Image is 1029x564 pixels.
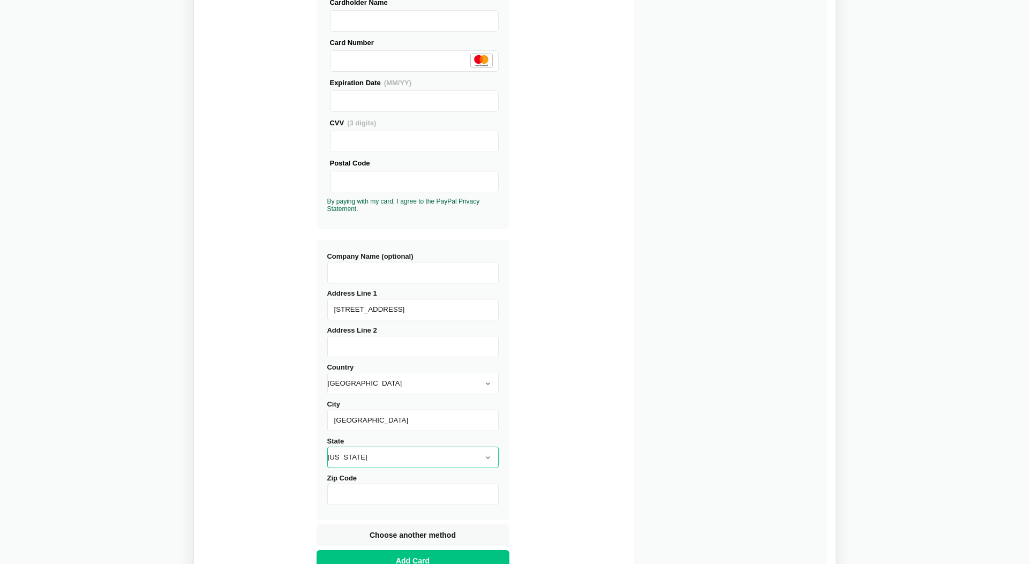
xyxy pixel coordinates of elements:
label: Company Name (optional) [327,252,499,283]
div: Postal Code [330,157,499,169]
label: Country [327,363,499,394]
iframe: Secure Credit Card Frame - Postal Code [335,171,494,192]
select: State [327,447,499,468]
a: By paying with my card, I agree to the PayPal Privacy Statement. [327,198,480,213]
label: City [327,400,499,431]
iframe: Secure Credit Card Frame - CVV [335,131,494,152]
label: Address Line 1 [327,289,499,320]
div: Expiration Date [330,77,499,88]
input: Address Line 1 [327,299,499,320]
iframe: Secure Credit Card Frame - Credit Card Number [335,51,494,71]
label: State [327,437,499,468]
iframe: Secure Credit Card Frame - Cardholder Name [335,11,494,31]
label: Zip Code [327,474,499,505]
input: Address Line 2 [327,336,499,357]
iframe: Secure Credit Card Frame - Expiration Date [335,91,494,111]
span: (MM/YY) [384,79,411,87]
div: Card Number [330,37,499,48]
input: Zip Code [327,484,499,505]
div: CVV [330,117,499,129]
span: (3 digits) [347,119,376,127]
button: Choose another method [317,524,509,546]
input: Company Name (optional) [327,262,499,283]
label: Address Line 2 [327,326,499,357]
span: Choose another method [367,530,458,540]
select: Country [327,373,499,394]
input: City [327,410,499,431]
